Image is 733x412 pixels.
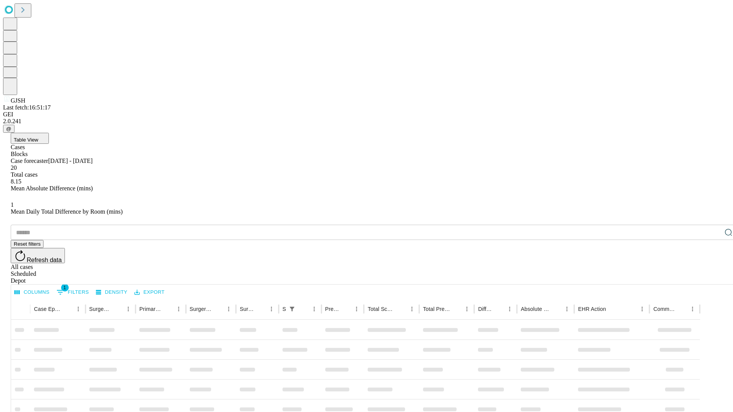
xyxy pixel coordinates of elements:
span: Total cases [11,171,37,178]
div: Absolute Difference [521,306,550,312]
button: Menu [637,304,647,314]
button: Sort [163,304,173,314]
button: Table View [11,133,49,144]
span: 1 [11,201,14,208]
button: Reset filters [11,240,44,248]
div: 1 active filter [287,304,297,314]
span: 1 [61,284,69,291]
button: Density [94,286,129,298]
div: Predicted In Room Duration [325,306,340,312]
button: Menu [504,304,515,314]
button: Menu [309,304,320,314]
div: Surgery Name [190,306,212,312]
span: [DATE] - [DATE] [48,158,92,164]
span: GJSH [11,97,25,104]
div: 2.0.241 [3,118,730,125]
button: Export [132,286,166,298]
div: Total Predicted Duration [423,306,450,312]
button: Sort [676,304,687,314]
button: Menu [562,304,572,314]
button: Menu [266,304,277,314]
div: Scheduled In Room Duration [283,306,286,312]
button: Sort [494,304,504,314]
button: Sort [255,304,266,314]
button: Menu [173,304,184,314]
button: Menu [462,304,472,314]
span: Last fetch: 16:51:17 [3,104,51,111]
div: Primary Service [139,306,161,312]
button: Refresh data [11,248,65,263]
span: 8.15 [11,178,21,185]
button: Menu [687,304,698,314]
button: Select columns [13,286,52,298]
span: Mean Absolute Difference (mins) [11,185,93,192]
span: Refresh data [27,257,62,263]
button: Sort [112,304,123,314]
button: Sort [341,304,351,314]
button: Menu [223,304,234,314]
div: Surgery Date [240,306,255,312]
span: Table View [14,137,38,143]
div: Comments [653,306,675,312]
div: Difference [478,306,493,312]
button: Menu [407,304,417,314]
button: Show filters [55,286,91,298]
div: EHR Action [578,306,606,312]
button: Sort [298,304,309,314]
div: Surgeon Name [89,306,111,312]
button: Sort [213,304,223,314]
span: @ [6,126,11,132]
div: Total Scheduled Duration [368,306,395,312]
button: Sort [607,304,617,314]
button: Menu [351,304,362,314]
button: Menu [73,304,84,314]
span: Reset filters [14,241,40,247]
span: Mean Daily Total Difference by Room (mins) [11,208,123,215]
span: 20 [11,164,17,171]
button: Sort [62,304,73,314]
button: @ [3,125,15,133]
button: Show filters [287,304,297,314]
div: GEI [3,111,730,118]
button: Sort [396,304,407,314]
button: Sort [451,304,462,314]
span: Case forecaster [11,158,48,164]
button: Menu [123,304,134,314]
div: Case Epic Id [34,306,61,312]
button: Sort [551,304,562,314]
